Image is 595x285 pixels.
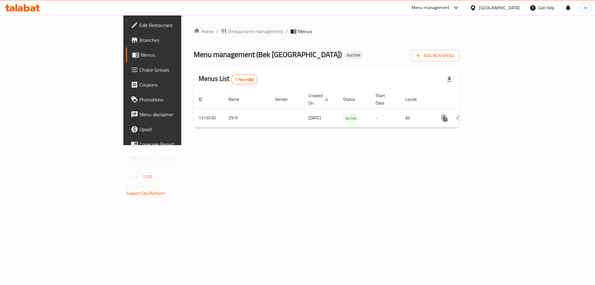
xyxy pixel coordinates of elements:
[126,47,223,62] a: Menus
[126,122,223,137] a: Upsell
[412,4,450,11] div: Menu-management
[308,92,331,107] span: Created On
[479,4,520,11] div: [GEOGRAPHIC_DATA]
[223,109,270,127] td: 29/9
[194,47,342,61] span: Menu management ( Bek [GEOGRAPHIC_DATA] )
[126,33,223,47] a: Branches
[228,28,283,35] span: Restaurants management
[139,155,218,163] span: Grocery Checklist
[139,140,218,148] span: Coverage Report
[228,96,247,103] span: Name
[308,114,321,122] span: [DATE]
[199,74,258,84] h2: Menus List
[126,152,223,167] a: Grocery Checklist
[400,109,432,127] td: All
[139,126,218,133] span: Upsell
[194,90,502,128] table: enhanced table
[139,21,218,29] span: Edit Restaurant
[126,189,166,197] a: Support.OpsPlatform
[371,109,400,127] td: -
[126,92,223,107] a: Promotions
[126,172,142,180] span: Version:
[126,77,223,92] a: Coupons
[139,81,218,88] span: Coupons
[143,172,152,180] span: 1.0.0
[452,111,467,126] button: Change Status
[126,137,223,152] a: Coverage Report
[298,28,312,35] span: Menus
[231,74,258,84] div: Total records count
[231,77,258,82] span: 1 record(s)
[343,96,363,103] span: Status
[141,51,218,59] span: Menus
[405,96,425,103] span: Locale
[344,52,363,58] span: Inactive
[139,36,218,44] span: Branches
[126,107,223,122] a: Menu disclaimer
[376,92,393,107] span: Start Date
[126,62,223,77] a: Choice Groups
[221,28,283,35] a: Restaurants management
[199,96,210,103] span: ID
[416,52,454,60] span: Add New Menu
[139,111,218,118] span: Menu disclaimer
[139,66,218,73] span: Choice Groups
[343,115,359,122] span: Active
[194,28,459,35] nav: breadcrumb
[275,96,296,103] span: Vendor
[344,51,363,59] div: Inactive
[126,18,223,33] a: Edit Restaurant
[286,28,288,35] li: /
[139,96,218,103] span: Promotions
[126,183,155,191] span: Get support on:
[437,111,452,126] button: more
[584,4,588,11] span: m
[442,72,457,87] div: Export file
[411,50,459,61] button: Add New Menu
[432,90,502,109] th: Actions
[343,114,359,122] div: Active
